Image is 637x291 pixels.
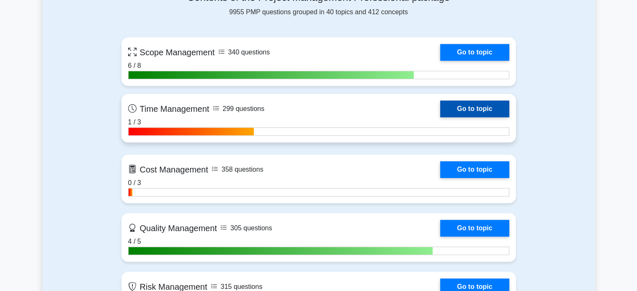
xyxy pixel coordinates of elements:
a: Go to topic [440,220,509,237]
a: Go to topic [440,44,509,61]
a: Go to topic [440,161,509,178]
a: Go to topic [440,100,509,117]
